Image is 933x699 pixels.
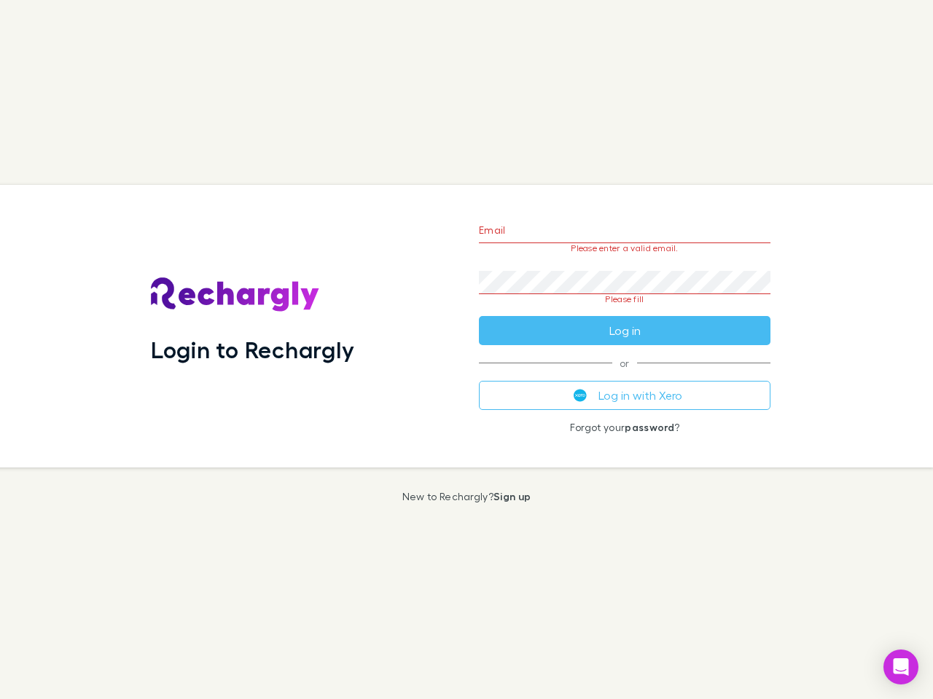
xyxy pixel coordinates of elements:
p: New to Rechargly? [402,491,531,502]
p: Forgot your ? [479,422,770,433]
p: Please enter a valid email. [479,243,770,253]
p: Please fill [479,294,770,304]
button: Log in [479,316,770,345]
span: or [479,363,770,363]
button: Log in with Xero [479,381,770,410]
img: Xero's logo [574,389,587,402]
img: Rechargly's Logo [151,277,320,312]
h1: Login to Rechargly [151,336,354,363]
a: Sign up [493,490,531,502]
div: Open Intercom Messenger [883,649,918,684]
a: password [625,421,674,433]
